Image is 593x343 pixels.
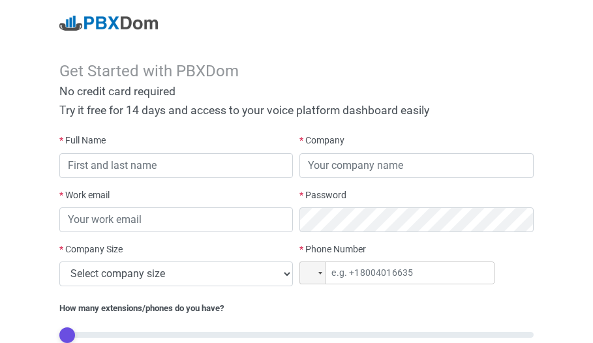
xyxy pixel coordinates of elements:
[299,153,534,178] input: Your company name
[59,302,534,315] div: How many extensions/phones do you have?
[299,261,495,284] input: e.g. +18004016635
[59,207,294,232] input: Your work email
[59,188,110,202] label: Work email
[299,243,366,256] label: Phone Number
[299,134,344,147] label: Company
[59,85,429,117] span: No credit card required Try it free for 14 days and access to your voice platform dashboard easily
[59,243,123,256] label: Company Size
[59,134,106,147] label: Full Name
[299,188,346,202] label: Password
[59,153,294,178] input: First and last name
[59,62,534,81] div: Get Started with PBXDom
